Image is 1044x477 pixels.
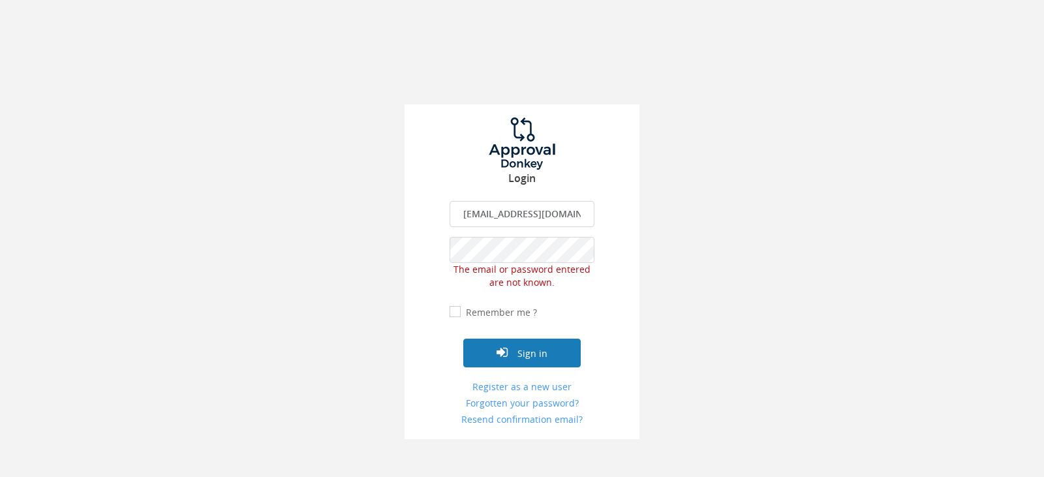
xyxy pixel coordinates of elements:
input: Enter your Email [450,201,594,227]
span: The email or password entered are not known. [453,263,591,288]
h3: Login [405,173,639,185]
button: Sign in [463,339,581,367]
label: Remember me ? [463,306,537,319]
a: Register as a new user [450,380,594,393]
img: logo.png [473,117,571,170]
a: Resend confirmation email? [450,413,594,426]
a: Forgotten your password? [450,397,594,410]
